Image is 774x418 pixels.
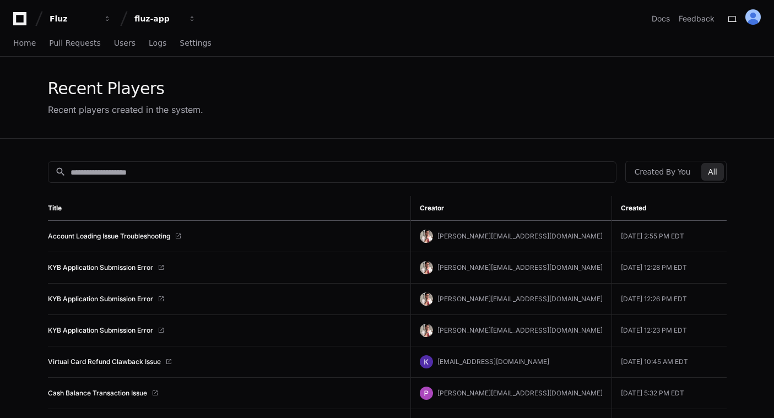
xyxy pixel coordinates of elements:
a: Pull Requests [49,31,100,56]
img: ACg8ocLr5ocjS_DnUyfbXRNw75xRvVUWooYLev62PzYbnSNZmqzyVjIU=s96-c [420,261,433,274]
span: [EMAIL_ADDRESS][DOMAIN_NAME] [437,357,549,366]
td: [DATE] 2:55 PM EDT [612,221,727,252]
button: Created By You [628,163,697,181]
th: Title [48,196,411,221]
a: Home [13,31,36,56]
img: ACg8ocJA9PJr1KLZgclAnrzZuEv3h5WI3Kom70sixRd7AbMHj-sukw=s96-c [420,387,433,400]
a: Cash Balance Transaction Issue [48,389,147,398]
span: Pull Requests [49,40,100,46]
div: fluz-app [134,13,182,24]
a: Users [114,31,136,56]
td: [DATE] 12:28 PM EDT [612,252,727,284]
span: Settings [180,40,211,46]
span: Logs [149,40,166,46]
button: fluz-app [130,9,201,29]
td: [DATE] 12:23 PM EDT [612,315,727,346]
div: Recent players created in the system. [48,103,203,116]
a: Docs [652,13,670,24]
span: Home [13,40,36,46]
img: ACg8ocKYBhpekE0Hyv2bVe9YHZFFy8zuSV2tFDBhb5Gf1w93xO_wjg=s96-c [420,355,433,368]
button: All [701,163,723,181]
a: KYB Application Submission Error [48,326,153,335]
a: Settings [180,31,211,56]
th: Created [612,196,727,221]
td: [DATE] 10:45 AM EDT [612,346,727,378]
div: Fluz [50,13,97,24]
button: Feedback [679,13,715,24]
div: Recent Players [48,79,203,99]
td: [DATE] 12:26 PM EDT [612,284,727,315]
span: Users [114,40,136,46]
span: [PERSON_NAME][EMAIL_ADDRESS][DOMAIN_NAME] [437,232,603,240]
img: ACg8ocLr5ocjS_DnUyfbXRNw75xRvVUWooYLev62PzYbnSNZmqzyVjIU=s96-c [420,230,433,243]
a: KYB Application Submission Error [48,295,153,303]
a: KYB Application Submission Error [48,263,153,272]
button: Fluz [45,9,116,29]
th: Creator [411,196,612,221]
span: [PERSON_NAME][EMAIL_ADDRESS][DOMAIN_NAME] [437,295,603,303]
span: [PERSON_NAME][EMAIL_ADDRESS][DOMAIN_NAME] [437,326,603,334]
mat-icon: search [55,166,66,177]
img: ACg8ocLr5ocjS_DnUyfbXRNw75xRvVUWooYLev62PzYbnSNZmqzyVjIU=s96-c [420,324,433,337]
td: [DATE] 5:32 PM EDT [612,378,727,409]
span: [PERSON_NAME][EMAIL_ADDRESS][DOMAIN_NAME] [437,263,603,272]
a: Account Loading Issue Troubleshooting [48,232,170,241]
img: ACg8ocLr5ocjS_DnUyfbXRNw75xRvVUWooYLev62PzYbnSNZmqzyVjIU=s96-c [420,292,433,306]
a: Logs [149,31,166,56]
a: Virtual Card Refund Clawback Issue [48,357,161,366]
img: ALV-UjVD7KG1tMa88xDDI9ymlYHiJUIeQmn4ZkcTNlvp35G3ZPz_-IcYruOZ3BUwjg3IAGqnc7NeBF4ak2m6018ZT2E_fm5QU... [745,9,761,25]
span: [PERSON_NAME][EMAIL_ADDRESS][DOMAIN_NAME] [437,389,603,397]
iframe: Open customer support [739,382,768,411]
